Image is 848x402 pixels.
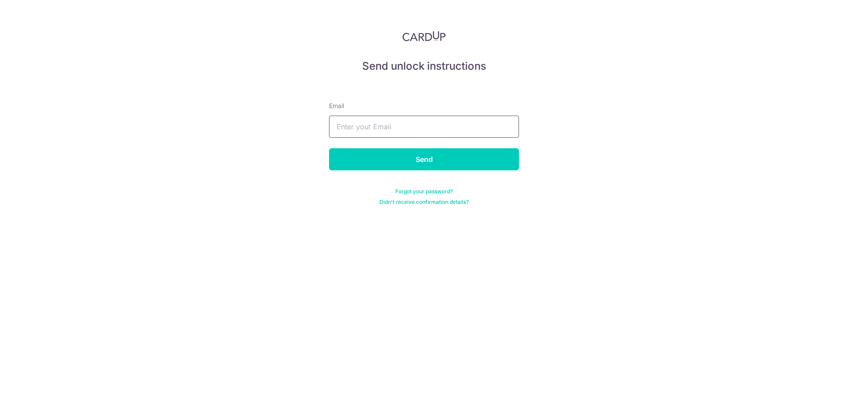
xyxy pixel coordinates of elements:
input: Send [329,148,519,170]
a: Forgot your password? [395,188,453,195]
h5: Send unlock instructions [329,59,519,73]
input: Enter your Email [329,116,519,138]
a: Didn't receive confirmation details? [379,199,469,206]
img: CardUp Logo [402,31,446,41]
span: translation missing: en.devise.label.Email [329,102,344,109]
